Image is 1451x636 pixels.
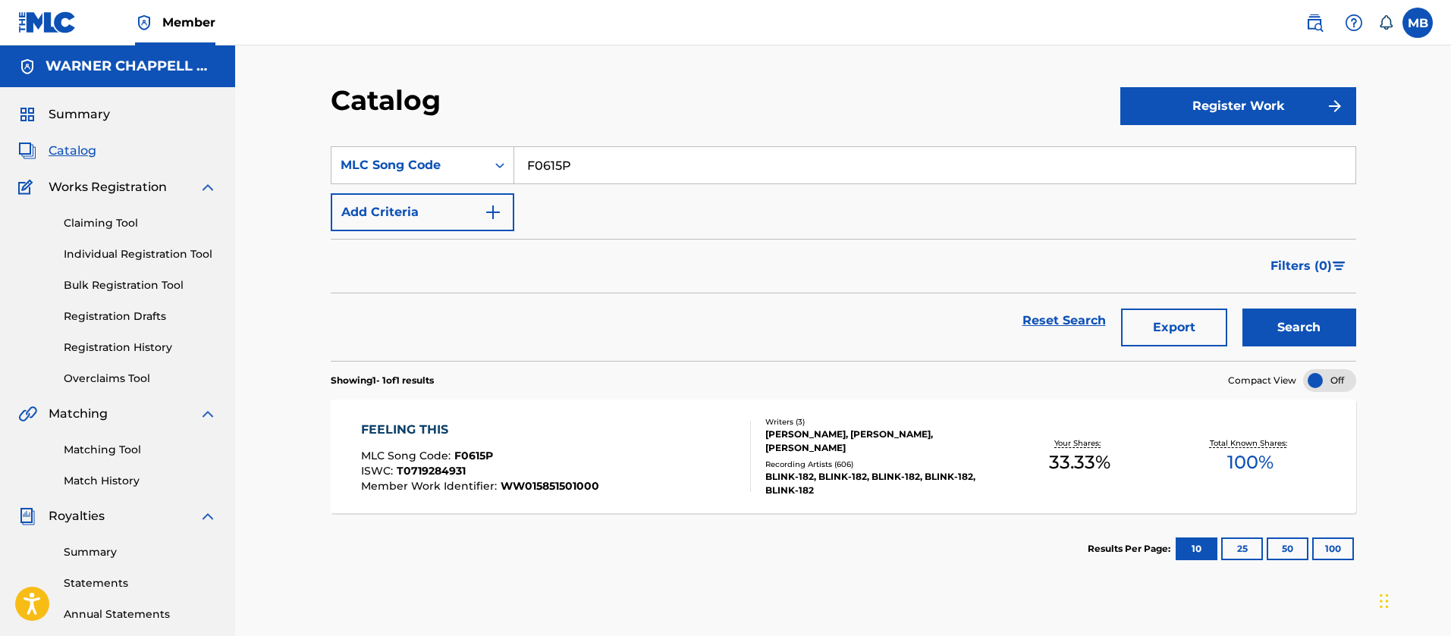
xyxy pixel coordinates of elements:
[18,58,36,76] img: Accounts
[765,428,994,455] div: [PERSON_NAME], [PERSON_NAME], [PERSON_NAME]
[135,14,153,32] img: Top Rightsholder
[1120,87,1356,125] button: Register Work
[1409,411,1451,533] iframe: Resource Center
[1270,257,1332,275] span: Filters ( 0 )
[64,473,217,489] a: Match History
[64,442,217,458] a: Matching Tool
[1345,14,1363,32] img: help
[49,142,96,160] span: Catalog
[1210,437,1291,449] p: Total Known Shares:
[361,449,454,462] span: MLC Song Code :
[1299,8,1330,38] a: Public Search
[199,507,217,525] img: expand
[46,58,217,75] h5: WARNER CHAPPELL MUSIC INC
[18,405,37,423] img: Matching
[1221,537,1263,560] button: 25
[1267,537,1308,560] button: 50
[1375,563,1451,636] iframe: Chat Widget
[49,105,110,124] span: Summary
[64,277,217,293] a: Bulk Registration Tool
[1402,8,1433,38] div: User Menu
[1378,15,1393,30] div: Notifications
[18,142,96,160] a: CatalogCatalog
[18,105,110,124] a: SummarySummary
[64,309,217,324] a: Registration Drafts
[1049,449,1110,476] span: 33.33 %
[331,193,514,231] button: Add Criteria
[361,421,599,439] div: FEELING THIS
[341,156,477,174] div: MLC Song Code
[18,11,77,33] img: MLC Logo
[331,146,1356,361] form: Search Form
[1015,304,1113,337] a: Reset Search
[64,215,217,231] a: Claiming Tool
[765,416,994,428] div: Writers ( 3 )
[484,203,502,221] img: 9d2ae6d4665cec9f34b9.svg
[64,246,217,262] a: Individual Registration Tool
[1380,578,1389,624] div: Drag
[64,606,217,622] a: Annual Statements
[1088,542,1174,556] p: Results Per Page:
[18,105,36,124] img: Summary
[361,464,397,478] span: ISWC :
[199,178,217,196] img: expand
[162,14,215,31] span: Member
[501,479,599,493] span: WW015851501000
[1261,247,1356,285] button: Filters (0)
[1054,437,1104,449] p: Your Shares:
[64,371,217,387] a: Overclaims Tool
[1228,374,1296,387] span: Compact View
[765,470,994,497] div: BLINK-182, BLINK-182, BLINK-182, BLINK-182, BLINK-182
[1176,537,1217,560] button: 10
[331,374,434,387] p: Showing 1 - 1 of 1 results
[18,142,36,160] img: Catalog
[361,479,501,493] span: Member Work Identifier :
[1326,97,1344,115] img: f7272a7cc735f4ea7f67.svg
[1333,262,1346,271] img: filter
[397,464,466,478] span: T0719284931
[765,459,994,470] div: Recording Artists ( 606 )
[49,178,167,196] span: Works Registration
[49,507,105,525] span: Royalties
[18,178,38,196] img: Works Registration
[454,449,493,462] span: F0615P
[64,544,217,560] a: Summary
[1305,14,1324,32] img: search
[199,405,217,423] img: expand
[64,340,217,356] a: Registration History
[1312,537,1354,560] button: 100
[1227,449,1274,476] span: 100 %
[18,507,36,525] img: Royalties
[1121,309,1227,346] button: Export
[331,83,448,117] h2: Catalog
[64,575,217,591] a: Statements
[1339,8,1369,38] div: Help
[49,405,108,423] span: Matching
[1242,309,1356,346] button: Search
[331,399,1356,513] a: FEELING THISMLC Song Code:F0615PISWC:T0719284931Member Work Identifier:WW015851501000Writers (3)[...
